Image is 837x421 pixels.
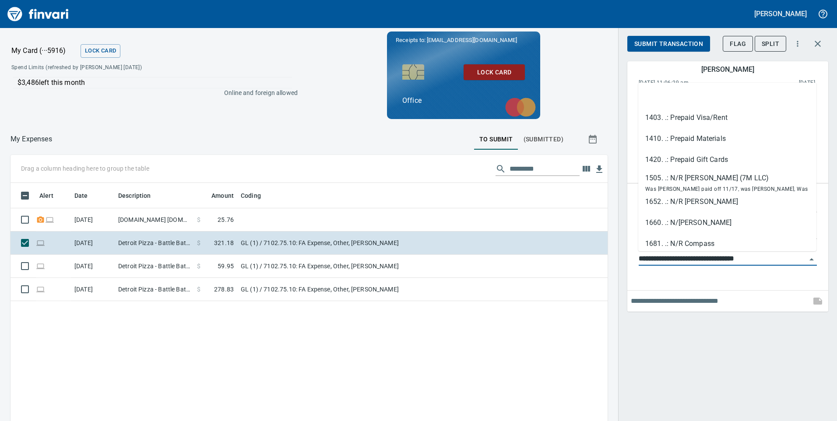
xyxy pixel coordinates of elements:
div: 1505. .: N/R [PERSON_NAME] (7M LLC) [645,173,809,183]
button: Choose columns to display [580,162,593,175]
li: 1660. .: N/[PERSON_NAME] [638,212,816,233]
span: This charge was settled by the merchant and appears on the 2025/08/23 statement. [744,79,815,88]
nav: breadcrumb [11,134,52,144]
span: Date [74,190,99,201]
button: Close transaction [807,33,828,54]
span: $ [197,215,200,224]
span: Lock Card [471,67,518,78]
button: Close [805,253,818,266]
span: Lock Card [85,46,116,56]
span: 59.95 [218,262,234,270]
span: This records your note into the expense [807,291,828,312]
td: Detroit Pizza - Battle Battle Ground [GEOGRAPHIC_DATA] [115,232,193,255]
h5: [PERSON_NAME] [701,65,754,74]
span: Alert [39,190,53,201]
span: Date [74,190,88,201]
td: [DATE] [71,208,115,232]
li: 1652. .: N/R [PERSON_NAME] [638,191,816,212]
span: Submit Transaction [634,39,703,49]
button: Show transactions within a particular date range [580,129,608,150]
td: [DATE] [71,255,115,278]
td: GL (1) / 7102.75.10: FA Expense, Other, [PERSON_NAME] [237,278,456,301]
span: Description [118,190,151,201]
p: Receipts to: [396,36,531,45]
td: [DOMAIN_NAME] [DOMAIN_NAME][URL] WA [115,208,193,232]
td: Detroit Pizza - Battle Battle Ground [GEOGRAPHIC_DATA] [115,278,193,301]
li: 1420. .: Prepaid Gift Cards [638,149,816,170]
td: [DATE] [71,232,115,255]
span: Was [PERSON_NAME] paid off 11/17, was [PERSON_NAME], Was [PERSON_NAME] paid off 07/24 [645,186,808,203]
p: My Expenses [11,134,52,144]
td: Detroit Pizza - Battle Battle Ground [GEOGRAPHIC_DATA] [115,255,193,278]
button: Split [755,36,786,52]
span: [DATE] 11:06:29 am [639,79,744,88]
li: 1403. .: Prepaid Visa/Rent [638,107,816,128]
p: Office [402,95,525,106]
td: [DATE] [71,278,115,301]
span: [EMAIL_ADDRESS][DOMAIN_NAME] [426,36,518,44]
td: GL (1) / 7102.75.10: FA Expense, Other, [PERSON_NAME] [237,255,456,278]
img: Finvari [5,4,71,25]
span: (Submitted) [524,134,563,145]
button: Lock Card [464,64,525,81]
button: More [788,34,807,53]
span: To Submit [479,134,513,145]
span: Amount [200,190,234,201]
span: $ [197,239,200,247]
span: Split [762,39,779,49]
span: Coding [241,190,261,201]
span: Amount [211,190,234,201]
button: [PERSON_NAME] [752,7,809,21]
img: mastercard.svg [501,93,540,121]
button: Download Table [593,163,606,176]
span: Coding [241,190,272,201]
p: My Card (···5916) [11,46,77,56]
p: Drag a column heading here to group the table [21,164,149,173]
button: Submit Transaction [627,36,710,52]
span: $ [197,285,200,294]
span: Flag [730,39,746,49]
button: Lock Card [81,44,120,58]
span: Description [118,190,162,201]
td: GL (1) / 7102.75.10: FA Expense, Other, [PERSON_NAME] [237,232,456,255]
span: Receipt Required [36,217,45,222]
li: 1410. .: Prepaid Materials [638,128,816,149]
li: 1681. .: N/R Compass [638,233,816,254]
button: Flag [723,36,753,52]
span: 25.76 [218,215,234,224]
span: 321.18 [214,239,234,247]
span: Online transaction [36,240,45,246]
span: $ [197,262,200,270]
span: Online transaction [36,286,45,292]
span: 278.83 [214,285,234,294]
span: Online transaction [45,217,54,222]
h5: [PERSON_NAME] [754,9,807,18]
span: Online transaction [36,263,45,269]
p: Online and foreign allowed [4,88,298,97]
span: Alert [39,190,65,201]
span: Spend Limits (refreshed by [PERSON_NAME] [DATE]) [11,63,219,72]
p: $3,486 left this month [18,77,292,88]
